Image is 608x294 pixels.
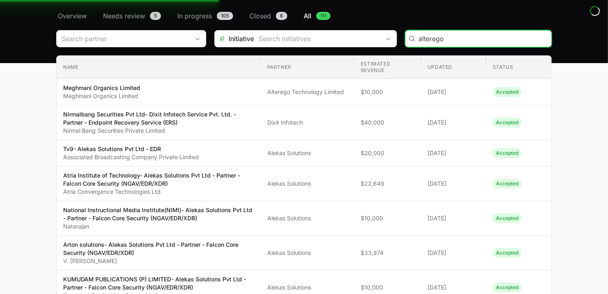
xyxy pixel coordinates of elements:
[354,56,421,79] th: Estimated revenue
[419,34,546,44] input: Search deal or customer
[304,11,311,21] span: All
[177,11,212,21] span: In progress
[267,88,348,96] span: Alterego Technology Limited
[63,84,140,92] p: Meghmani Organics Limited
[361,214,414,222] span: $10,000
[361,249,414,257] span: $33,974
[63,127,254,135] p: Nirmal Bang Securities Private Limited
[361,88,414,96] span: $10,000
[316,12,330,20] span: 111
[57,56,261,79] th: Name
[56,11,552,21] nav: Deals navigation
[189,31,206,47] div: Open
[380,31,397,47] div: Open
[176,11,235,21] a: In progress105
[63,222,254,230] p: Natarajan
[302,11,332,21] a: All111
[63,171,254,188] p: Atria Institute of Technology- Alekas Solutions Pvt Ltd - Partner - Falcon Core Security (NGAV/ED...
[63,145,199,153] p: Tv9- Alekas Solutions Pvt Ltd - EDR
[486,56,551,79] th: Status
[103,11,145,21] span: Needs review
[215,34,254,44] span: Initiative
[361,149,414,157] span: $20,000
[101,11,163,21] a: Needs review5
[267,249,348,257] span: Alekas Solutions
[63,188,254,196] p: Atria Convergence Technologies Ltd.
[56,11,88,21] a: Overview
[421,56,486,79] th: Updated
[427,180,480,188] span: [DATE]
[63,241,254,257] p: Arton solutions- Alekas Solutions Pvt Ltd - Partner - Falcon Core Security (NGAV/EDR/XDR)
[57,31,189,47] input: Search partner
[63,110,254,127] p: Nirmalbang Securities Pvt Ltd- Dixit Infotech Service Pvt. Ltd. - Partner - Endpoint Recovery Ser...
[427,149,480,157] span: [DATE]
[58,11,87,21] span: Overview
[427,249,480,257] span: [DATE]
[63,257,254,265] p: V. [PERSON_NAME]
[267,180,348,188] span: Alekas Solutions
[63,275,254,292] p: KUMUDAM PUBLICATIONS (P) LIMITED- Alekas Solutions Pvt Ltd - Partner - Falcon Core Security (NGAV...
[361,283,414,292] span: $10,000
[267,214,348,222] span: Alekas Solutions
[249,11,271,21] span: Closed
[267,149,348,157] span: Alekas Solutions
[427,88,480,96] span: [DATE]
[248,11,289,21] a: Closed6
[63,153,199,161] p: Associated Broadcasting Company Private Limited
[261,56,354,79] th: Partner
[254,31,380,47] input: Search initiatives
[63,206,254,222] p: National Instructional Media Institute(NIMI)- Alekas Solutions Pvt Ltd - Partner - Falcon Core Se...
[361,118,414,127] span: $40,000
[427,283,480,292] span: [DATE]
[217,12,233,20] span: 105
[427,118,480,127] span: [DATE]
[150,12,161,20] span: 5
[361,180,414,188] span: $22,649
[267,283,348,292] span: Alekas Solutions
[427,214,480,222] span: [DATE]
[63,92,140,100] p: Meghmani Organics Limited
[267,118,348,127] span: Dixit Infotech
[276,12,287,20] span: 6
